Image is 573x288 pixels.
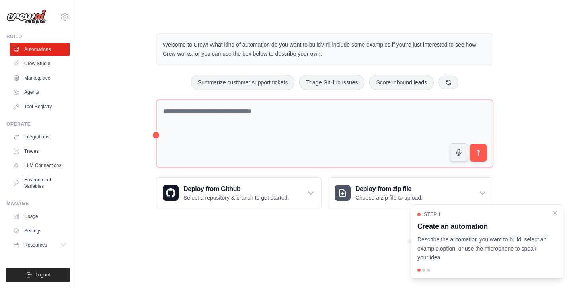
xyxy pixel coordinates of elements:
a: Marketplace [10,72,70,84]
a: Integrations [10,130,70,143]
span: Logout [35,272,50,278]
button: Resources [10,239,70,251]
button: Close walkthrough [552,210,558,216]
h3: Deploy from Github [183,184,289,194]
p: Describe the automation you want to build, select an example option, or use the microphone to spe... [417,235,547,262]
h3: Deploy from zip file [355,184,423,194]
div: Operate [6,121,70,127]
p: Choose a zip file to upload. [355,194,423,202]
button: Logout [6,268,70,282]
a: Settings [10,224,70,237]
p: Select a repository & branch to get started. [183,194,289,202]
a: Traces [10,145,70,158]
a: LLM Connections [10,159,70,172]
a: Environment Variables [10,173,70,193]
button: Score inbound leads [369,75,434,90]
a: Tool Registry [10,100,70,113]
a: Agents [10,86,70,99]
a: Automations [10,43,70,56]
img: Logo [6,9,46,24]
button: Triage GitHub issues [299,75,364,90]
h3: Create an automation [417,221,547,232]
p: Welcome to Crew! What kind of automation do you want to build? I'll include some examples if you'... [163,40,487,58]
span: Resources [24,242,47,248]
button: Summarize customer support tickets [191,75,294,90]
div: Manage [6,200,70,207]
div: Build [6,33,70,40]
span: Step 1 [424,211,441,218]
a: Crew Studio [10,57,70,70]
a: Usage [10,210,70,223]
